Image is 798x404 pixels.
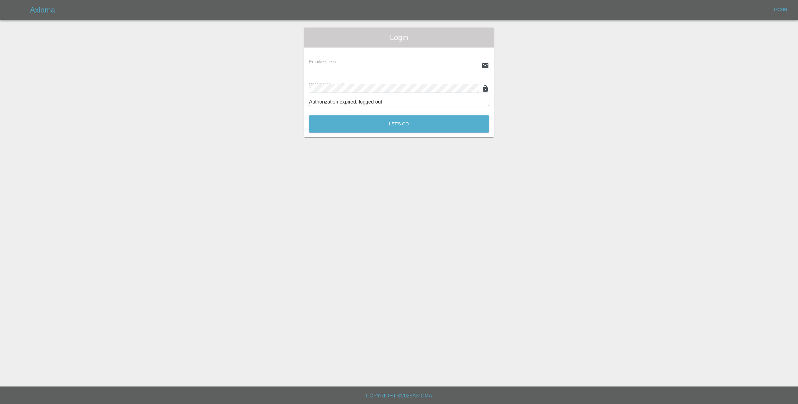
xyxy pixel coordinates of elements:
[329,83,344,87] small: (required)
[309,115,489,133] button: Let's Go
[309,82,344,87] span: Password
[770,5,790,15] a: Login
[309,59,336,64] span: Email
[5,391,793,400] h6: Copyright © 2025 Axioma
[320,60,336,64] small: (required)
[309,33,489,43] span: Login
[30,5,55,15] h5: Axioma
[309,98,489,106] div: Authorization expired, logged out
